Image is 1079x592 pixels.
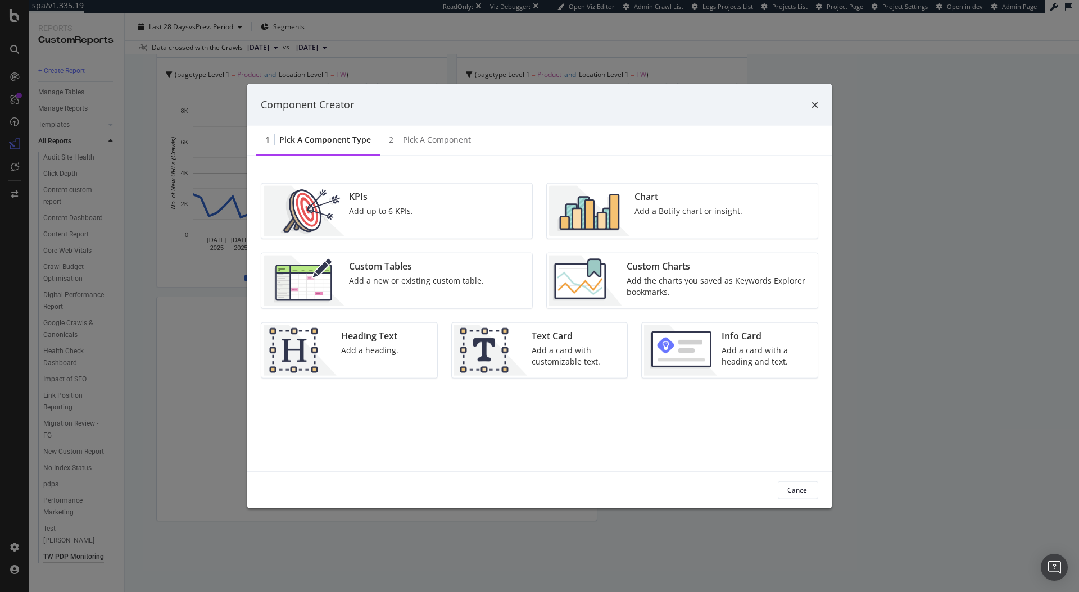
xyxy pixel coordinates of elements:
[532,344,621,367] div: Add a card with customizable text.
[532,329,621,342] div: Text Card
[389,134,393,145] div: 2
[349,205,413,216] div: Add up to 6 KPIs.
[549,185,630,236] img: BHjNRGjj.png
[1041,554,1068,581] div: Open Intercom Messenger
[349,190,413,203] div: KPIs
[341,344,398,356] div: Add a heading.
[644,325,717,375] img: 9fcGIRyhgxRLRpur6FCk681sBQ4rDmX99LnU5EkywwAAAAAElFTkSuQmCC
[265,134,270,145] div: 1
[627,259,811,272] div: Custom Charts
[261,98,354,112] div: Component Creator
[811,98,818,112] div: times
[247,84,832,508] div: modal
[349,275,484,286] div: Add a new or existing custom table.
[549,255,622,306] img: Chdk0Fza.png
[264,255,344,306] img: CzM_nd8v.png
[787,485,809,495] div: Cancel
[279,134,371,145] div: Pick a Component type
[341,329,398,342] div: Heading Text
[264,325,337,375] img: CtJ9-kHf.png
[454,325,527,375] img: CIPqJSrR.png
[634,205,742,216] div: Add a Botify chart or insight.
[403,134,471,145] div: Pick a Component
[627,275,811,297] div: Add the charts you saved as Keywords Explorer bookmarks.
[349,259,484,272] div: Custom Tables
[264,185,344,236] img: __UUOcd1.png
[722,329,811,342] div: Info Card
[634,190,742,203] div: Chart
[722,344,811,367] div: Add a card with a heading and text.
[778,481,818,499] button: Cancel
